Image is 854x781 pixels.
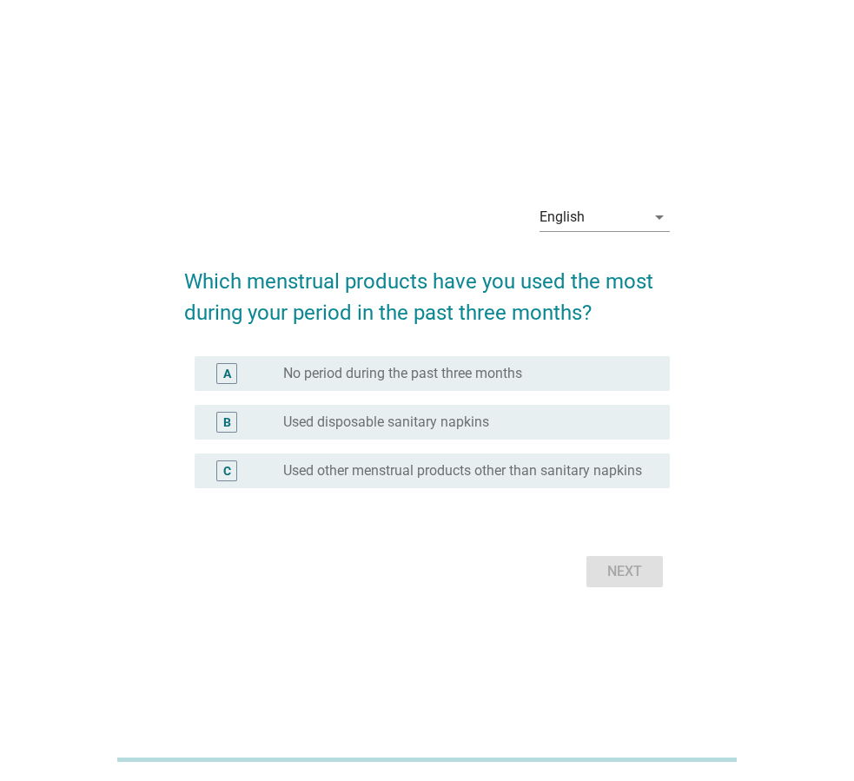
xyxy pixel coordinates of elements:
div: A [223,364,231,382]
label: Used disposable sanitary napkins [283,414,489,431]
label: Used other menstrual products other than sanitary napkins [283,462,642,480]
div: English [540,209,585,225]
i: arrow_drop_down [649,207,670,228]
label: No period during the past three months [283,365,522,382]
div: B [223,413,231,431]
div: C [223,461,231,480]
h2: Which menstrual products have you used the most during your period in the past three months? [184,248,670,328]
